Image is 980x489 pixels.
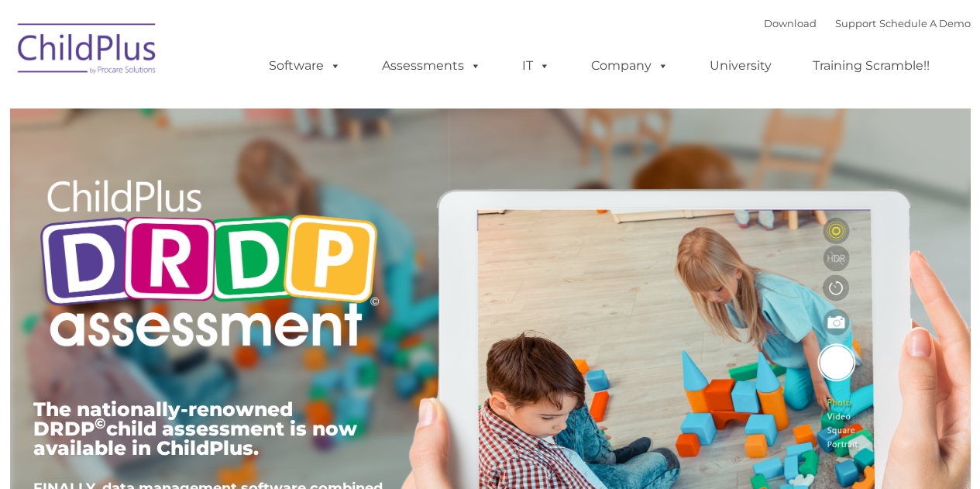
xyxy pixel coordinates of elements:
[507,50,566,81] a: IT
[33,398,357,460] span: The nationally-renowned DRDP child assessment is now available in ChildPlus.
[366,50,497,81] a: Assessments
[835,17,876,29] a: Support
[694,50,787,81] a: University
[33,159,385,373] img: Copyright - DRDP Logo Light
[576,50,684,81] a: Company
[253,50,356,81] a: Software
[797,50,945,81] a: Training Scramble!!
[10,12,165,90] img: ChildPlus by Procare Solutions
[879,17,971,29] a: Schedule A Demo
[764,17,817,29] a: Download
[764,17,971,29] font: |
[95,415,106,432] sup: ©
